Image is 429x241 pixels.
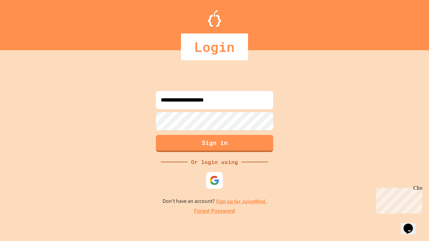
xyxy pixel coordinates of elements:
a: Forgot Password [194,207,235,215]
img: google-icon.svg [209,175,220,185]
div: Chat with us now!Close [3,3,46,43]
div: Login [181,33,248,60]
a: Sign up for JuiceMind. [216,198,267,205]
div: Or login using [188,158,241,166]
img: Logo.svg [208,10,221,27]
button: Sign in [156,135,273,152]
p: Don't have an account? [163,197,267,206]
iframe: chat widget [401,214,422,234]
iframe: chat widget [373,185,422,214]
